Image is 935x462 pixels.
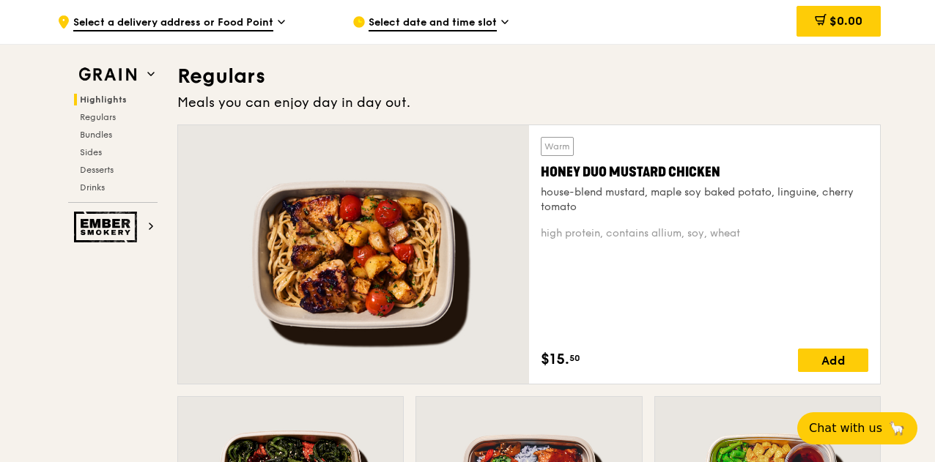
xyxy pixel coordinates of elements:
[80,130,112,140] span: Bundles
[541,349,569,370] span: $15.
[80,182,105,193] span: Drinks
[798,349,868,372] div: Add
[73,15,273,31] span: Select a delivery address or Food Point
[541,137,574,156] div: Warm
[541,185,868,215] div: house-blend mustard, maple soy baked potato, linguine, cherry tomato
[888,420,906,437] span: 🦙
[541,162,868,182] div: Honey Duo Mustard Chicken
[80,112,116,122] span: Regulars
[74,62,141,88] img: Grain web logo
[80,165,114,175] span: Desserts
[809,420,882,437] span: Chat with us
[80,147,102,157] span: Sides
[177,92,881,113] div: Meals you can enjoy day in day out.
[797,412,917,444] button: Chat with us🦙
[177,63,881,89] h3: Regulars
[541,226,868,241] div: high protein, contains allium, soy, wheat
[74,212,141,242] img: Ember Smokery web logo
[569,352,580,364] span: 50
[829,14,862,28] span: $0.00
[80,94,127,105] span: Highlights
[369,15,497,31] span: Select date and time slot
